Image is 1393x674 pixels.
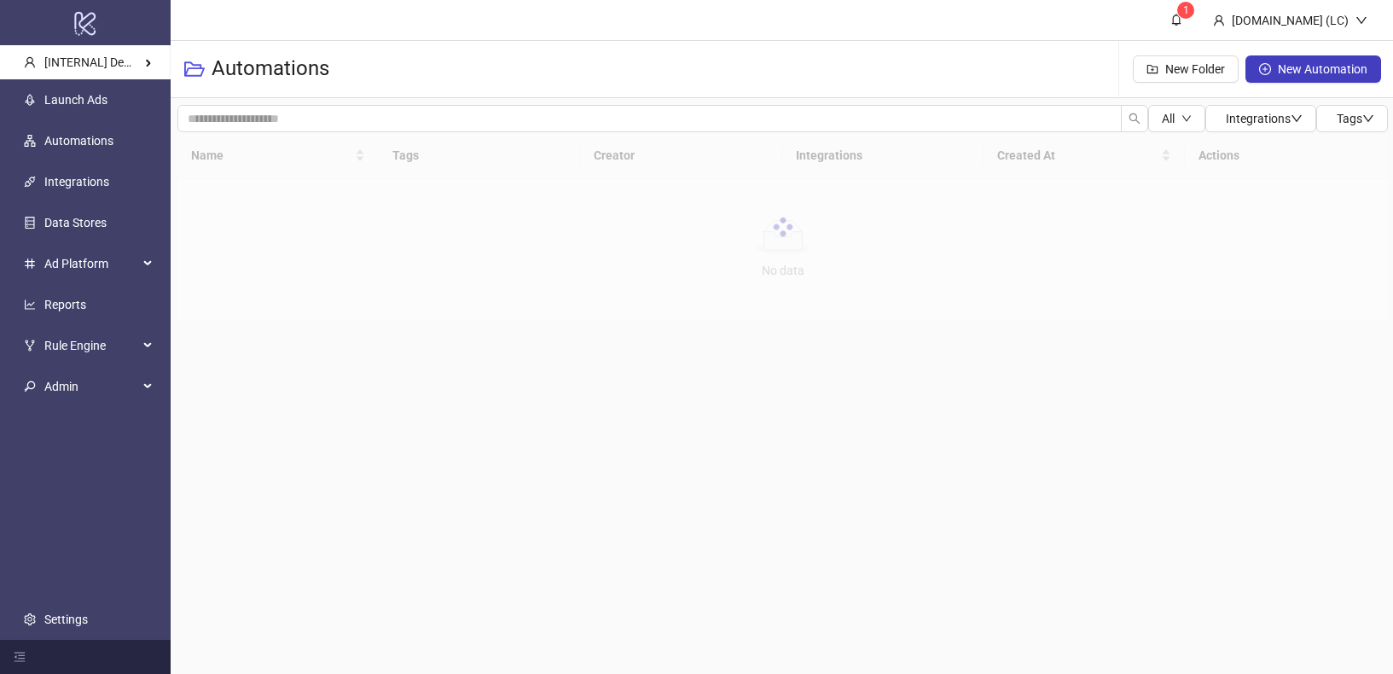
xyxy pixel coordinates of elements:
[44,613,88,626] a: Settings
[212,55,329,83] h3: Automations
[184,59,205,79] span: folder-open
[1316,105,1388,132] button: Tagsdown
[1225,11,1355,30] div: [DOMAIN_NAME] (LC)
[24,340,36,352] span: fork
[1146,63,1158,75] span: folder-add
[1362,113,1374,125] span: down
[14,651,26,663] span: menu-fold
[1259,63,1271,75] span: plus-circle
[1226,112,1303,125] span: Integrations
[44,55,188,69] span: [INTERNAL] Demo Account
[44,369,138,404] span: Admin
[1165,62,1225,76] span: New Folder
[1162,112,1175,125] span: All
[1213,15,1225,26] span: user
[1129,113,1141,125] span: search
[44,175,109,189] a: Integrations
[24,381,36,392] span: key
[24,258,36,270] span: number
[1170,14,1182,26] span: bell
[44,134,113,148] a: Automations
[44,328,138,363] span: Rule Engine
[44,93,107,107] a: Launch Ads
[1181,113,1192,124] span: down
[1291,113,1303,125] span: down
[44,298,86,311] a: Reports
[44,247,138,281] span: Ad Platform
[1355,15,1367,26] span: down
[1183,4,1189,16] span: 1
[24,56,36,68] span: user
[44,216,107,230] a: Data Stores
[1148,105,1205,132] button: Alldown
[1177,2,1194,19] sup: 1
[1337,112,1374,125] span: Tags
[1133,55,1239,83] button: New Folder
[1205,105,1316,132] button: Integrationsdown
[1278,62,1367,76] span: New Automation
[1245,55,1381,83] button: New Automation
